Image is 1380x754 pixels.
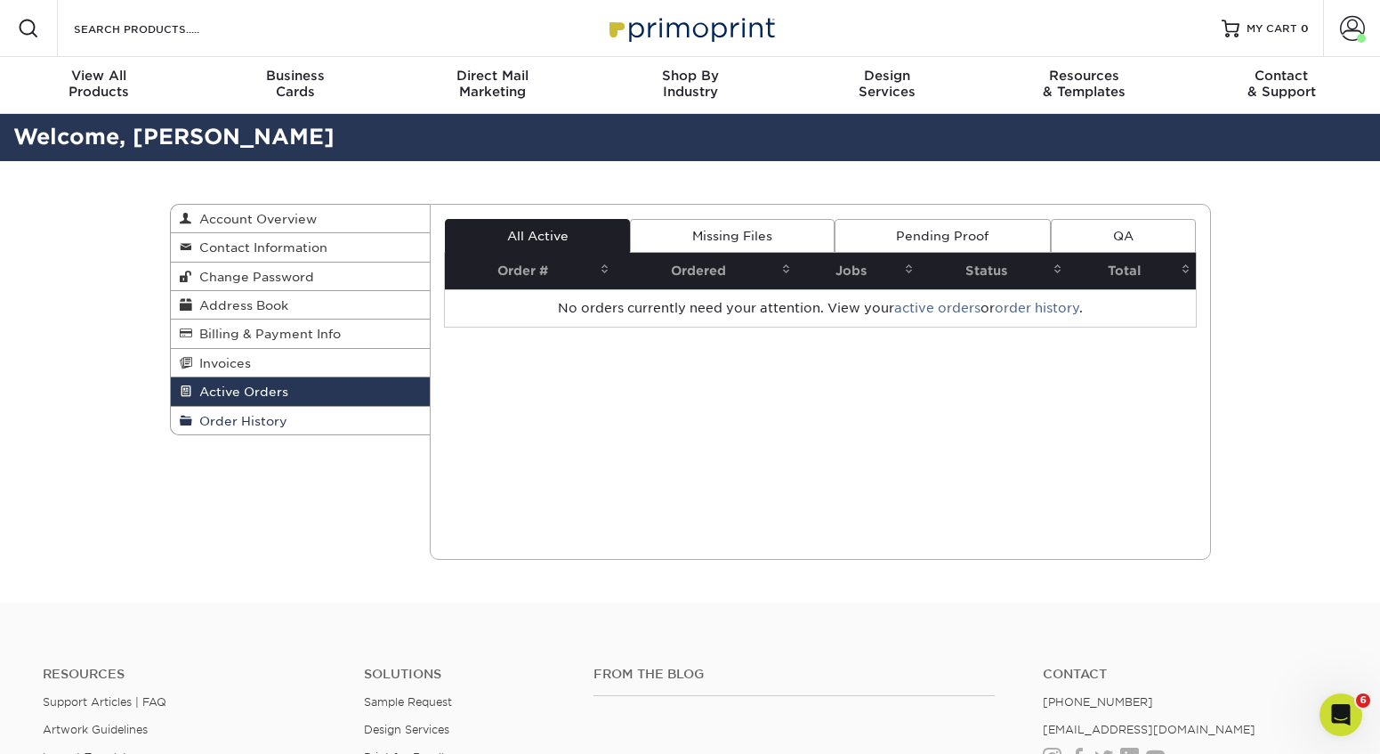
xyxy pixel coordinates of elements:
[835,219,1051,253] a: Pending Proof
[192,270,314,284] span: Change Password
[198,68,395,84] span: Business
[445,253,615,289] th: Order #
[1068,253,1195,289] th: Total
[171,263,431,291] a: Change Password
[43,667,337,682] h4: Resources
[364,723,449,736] a: Design Services
[1319,693,1362,736] iframe: Intercom live chat
[192,385,288,399] span: Active Orders
[796,253,919,289] th: Jobs
[171,377,431,406] a: Active Orders
[630,219,834,253] a: Missing Files
[192,212,317,226] span: Account Overview
[1182,57,1380,114] a: Contact& Support
[364,667,567,682] h4: Solutions
[445,289,1196,327] td: No orders currently need your attention. View your or .
[364,695,452,709] a: Sample Request
[788,68,986,100] div: Services
[919,253,1068,289] th: Status
[894,301,981,315] a: active orders
[592,57,789,114] a: Shop ByIndustry
[198,68,395,100] div: Cards
[171,320,431,348] a: Billing & Payment Info
[1356,693,1370,708] span: 6
[788,68,986,84] span: Design
[171,407,431,434] a: Order History
[1182,68,1380,100] div: & Support
[192,240,327,255] span: Contact Information
[171,205,431,233] a: Account Overview
[192,356,251,370] span: Invoices
[394,57,592,114] a: Direct MailMarketing
[788,57,986,114] a: DesignServices
[986,57,1183,114] a: Resources& Templates
[1301,22,1309,35] span: 0
[615,253,796,289] th: Ordered
[192,327,341,341] span: Billing & Payment Info
[986,68,1183,84] span: Resources
[592,68,789,84] span: Shop By
[198,57,395,114] a: BusinessCards
[394,68,592,84] span: Direct Mail
[986,68,1183,100] div: & Templates
[1247,21,1297,36] span: MY CART
[1043,667,1337,682] a: Contact
[72,18,246,39] input: SEARCH PRODUCTS.....
[995,301,1079,315] a: order history
[1043,695,1153,709] a: [PHONE_NUMBER]
[171,233,431,262] a: Contact Information
[1182,68,1380,84] span: Contact
[445,219,630,253] a: All Active
[171,349,431,377] a: Invoices
[1051,219,1195,253] a: QA
[1043,723,1255,736] a: [EMAIL_ADDRESS][DOMAIN_NAME]
[593,667,995,682] h4: From the Blog
[592,68,789,100] div: Industry
[601,9,779,47] img: Primoprint
[394,68,592,100] div: Marketing
[192,414,287,428] span: Order History
[192,298,288,312] span: Address Book
[171,291,431,320] a: Address Book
